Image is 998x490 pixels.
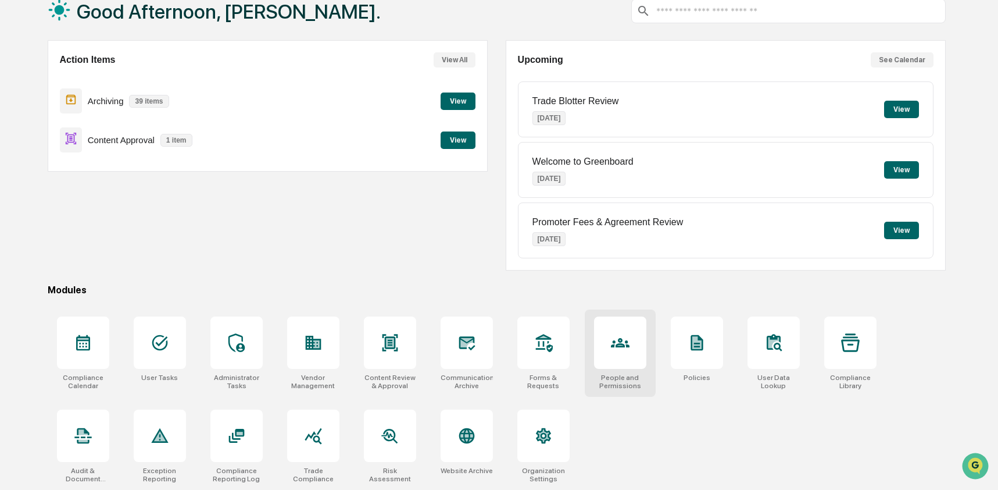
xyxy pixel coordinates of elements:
p: Trade Blotter Review [532,96,619,106]
a: 🗄️Attestations [80,142,149,163]
div: Organization Settings [517,467,570,483]
button: View [441,132,475,149]
a: View [441,134,475,145]
h2: Upcoming [518,55,563,65]
div: Trade Compliance [287,467,339,483]
div: Audit & Document Logs [57,467,109,483]
p: Welcome to Greenboard [532,157,634,167]
button: View [884,222,919,239]
span: Attestations [96,147,144,158]
div: Risk Assessment [364,467,416,483]
img: 1746055101610-c473b297-6a78-478c-a979-82029cc54cd1 [12,89,33,110]
div: 🔎 [12,170,21,179]
p: [DATE] [532,232,566,246]
p: Content Approval [88,135,155,145]
p: [DATE] [532,172,566,186]
div: Forms & Requests [517,374,570,390]
div: 🗄️ [84,148,94,157]
button: View [884,161,919,179]
div: Vendor Management [287,374,339,390]
div: Compliance Reporting Log [210,467,263,483]
button: Start new chat [198,93,212,106]
p: 1 item [160,134,192,147]
div: Communications Archive [441,374,493,390]
a: 🔎Data Lookup [7,164,78,185]
p: Promoter Fees & Agreement Review [532,217,684,228]
button: View [884,101,919,118]
button: See Calendar [871,52,933,68]
button: View All [434,52,475,68]
a: 🖐️Preclearance [7,142,80,163]
a: View [441,95,475,106]
div: Administrator Tasks [210,374,263,390]
div: User Tasks [141,374,178,382]
span: Preclearance [23,147,75,158]
div: User Data Lookup [747,374,800,390]
h2: Action Items [60,55,116,65]
iframe: Open customer support [961,452,992,483]
div: Start new chat [40,89,191,101]
a: Powered byPylon [82,197,141,206]
div: Website Archive [441,467,493,475]
div: Policies [684,374,710,382]
div: Modules [48,285,946,296]
div: Compliance Library [824,374,877,390]
div: People and Permissions [594,374,646,390]
div: Compliance Calendar [57,374,109,390]
p: How can we help? [12,24,212,43]
div: 🖐️ [12,148,21,157]
div: Exception Reporting [134,467,186,483]
p: Archiving [88,96,124,106]
div: Content Review & Approval [364,374,416,390]
button: View [441,93,475,110]
span: Data Lookup [23,169,73,180]
p: [DATE] [532,111,566,125]
p: 39 items [129,95,169,108]
div: We're available if you need us! [40,101,147,110]
span: Pylon [116,197,141,206]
